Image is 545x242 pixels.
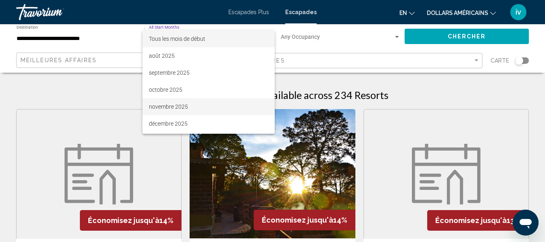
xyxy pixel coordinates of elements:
[513,210,539,236] iframe: Bouton de lancement de la fenêtre de messagerie
[149,53,175,59] font: août 2025
[149,120,188,127] font: décembre 2025
[149,69,190,76] font: septembre 2025
[149,86,182,93] font: octobre 2025
[149,36,205,42] font: Tous les mois de début
[149,103,188,110] font: novembre 2025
